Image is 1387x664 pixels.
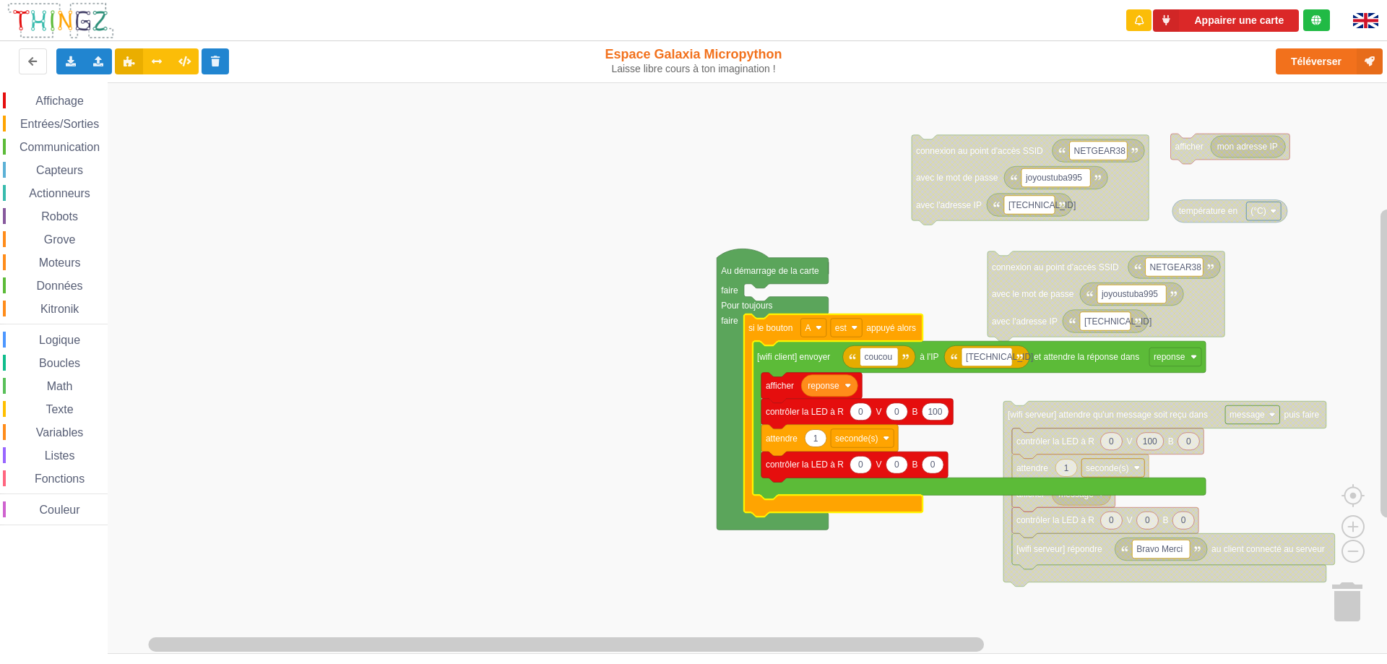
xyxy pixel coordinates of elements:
[912,407,917,417] text: B
[835,433,878,443] text: seconde(s)
[916,199,982,210] text: avec l'adresse IP
[766,433,798,443] text: attendre
[33,95,85,107] span: Affichage
[1109,515,1114,525] text: 0
[766,381,794,391] text: afficher
[573,63,815,75] div: Laisse libre cours à ton imagination !
[992,316,1058,326] text: avec l'adresse IP
[34,426,86,439] span: Variables
[748,322,792,332] text: si le bouton
[866,322,916,332] text: appuyé alors
[1353,13,1378,28] img: gb.png
[18,118,101,130] span: Entrées/Sorties
[1181,515,1186,525] text: 0
[7,1,115,40] img: thingz_logo.png
[1211,544,1325,554] text: au client connecté au serveur
[930,460,936,470] text: 0
[1284,410,1320,420] text: puis faire
[1250,206,1266,216] text: (°C)
[721,301,772,311] text: Pour toujours
[1025,173,1082,183] text: joyoustuba995
[1008,410,1208,420] text: [wifi serveur] attendre qu'un message soit reçu dans
[1168,436,1174,447] text: B
[1084,316,1151,326] text: [TECHNICAL_ID]
[1217,142,1278,152] text: mon adresse IP
[1303,9,1330,31] div: Tu es connecté au serveur de création de Thingz
[1101,289,1158,299] text: joyoustuba995
[35,280,85,292] span: Données
[1276,48,1383,74] button: Téléverser
[38,303,81,315] span: Kitronik
[1016,462,1048,473] text: attendre
[1016,544,1102,554] text: [wifi serveur] répondre
[1154,352,1185,362] text: reponse
[864,352,892,362] text: coucou
[992,289,1074,299] text: avec le mot de passe
[43,449,77,462] span: Listes
[920,352,938,362] text: à l'IP
[1179,206,1237,216] text: température en
[1109,436,1114,447] text: 0
[912,460,917,470] text: B
[1064,462,1069,473] text: 1
[1150,262,1202,272] text: NETGEAR38
[808,381,839,391] text: reponse
[1086,462,1128,473] text: seconde(s)
[1136,544,1183,554] text: Bravo Merci
[916,145,1043,155] text: connexion au point d'accès SSID
[1143,436,1157,447] text: 100
[1008,199,1076,210] text: [TECHNICAL_ID]
[757,352,830,362] text: [wifi client] envoyer
[37,334,82,346] span: Logique
[1126,436,1132,447] text: V
[39,210,80,223] span: Robots
[992,262,1119,272] text: connexion au point d'accès SSID
[721,316,738,326] text: faire
[876,460,881,470] text: V
[894,407,899,417] text: 0
[1162,515,1168,525] text: B
[1230,410,1265,420] text: message
[33,473,87,485] span: Fonctions
[916,173,998,183] text: avec le mot de passe
[876,407,881,417] text: V
[766,460,844,470] text: contrôler la LED à R
[721,266,819,276] text: Au démarrage de la carte
[966,352,1033,362] text: [TECHNICAL_ID]
[1186,436,1191,447] text: 0
[721,285,738,296] text: faire
[1153,9,1299,32] button: Appairer une carte
[813,433,818,443] text: 1
[38,504,82,516] span: Couleur
[858,407,863,417] text: 0
[766,407,844,417] text: contrôler la LED à R
[894,460,899,470] text: 0
[27,187,92,199] span: Actionneurs
[1016,515,1094,525] text: contrôler la LED à R
[37,357,82,369] span: Boucles
[858,460,863,470] text: 0
[43,403,75,415] span: Texte
[835,322,847,332] text: est
[1016,436,1094,447] text: contrôler la LED à R
[573,46,815,75] div: Espace Galaxia Micropython
[928,407,942,417] text: 100
[1034,352,1139,362] text: et attendre la réponse dans
[42,233,78,246] span: Grove
[45,380,75,392] span: Math
[1058,489,1094,499] text: message
[1145,515,1150,525] text: 0
[34,164,85,176] span: Capteurs
[1074,145,1126,155] text: NETGEAR38
[17,141,102,153] span: Communication
[1016,489,1045,499] text: afficher
[1175,142,1204,152] text: afficher
[37,256,83,269] span: Moteurs
[805,322,811,332] text: A
[1126,515,1132,525] text: V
